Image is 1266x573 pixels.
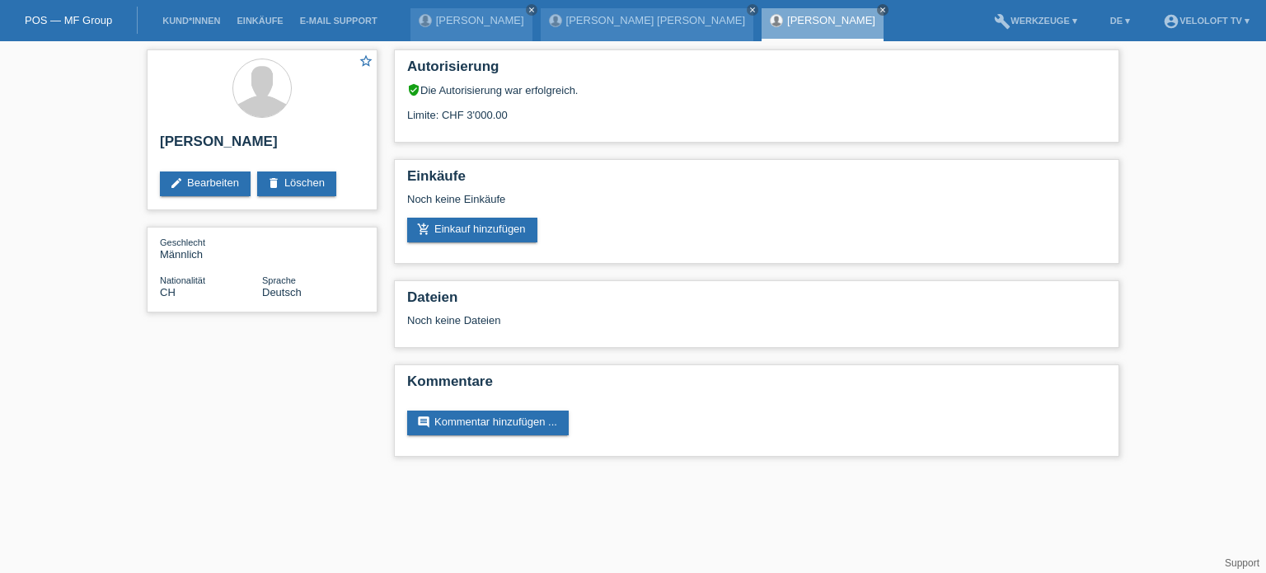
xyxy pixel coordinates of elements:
[160,286,176,298] span: Schweiz
[877,4,889,16] a: close
[267,176,280,190] i: delete
[359,54,373,71] a: star_border
[994,13,1010,30] i: build
[154,16,228,26] a: Kund*innen
[359,54,373,68] i: star_border
[787,14,875,26] a: [PERSON_NAME]
[417,223,430,236] i: add_shopping_cart
[25,14,112,26] a: POS — MF Group
[292,16,386,26] a: E-Mail Support
[436,14,524,26] a: [PERSON_NAME]
[407,83,1106,96] div: Die Autorisierung war erfolgreich.
[160,236,262,261] div: Männlich
[1163,13,1179,30] i: account_circle
[407,411,569,435] a: commentKommentar hinzufügen ...
[407,59,1106,83] h2: Autorisierung
[160,134,364,158] h2: [PERSON_NAME]
[526,4,537,16] a: close
[417,416,430,429] i: comment
[747,4,758,16] a: close
[407,314,911,326] div: Noch keine Dateien
[407,218,537,242] a: add_shopping_cartEinkauf hinzufügen
[160,237,205,247] span: Geschlecht
[986,16,1085,26] a: buildWerkzeuge ▾
[879,6,887,14] i: close
[228,16,291,26] a: Einkäufe
[407,193,1106,218] div: Noch keine Einkäufe
[1225,557,1259,569] a: Support
[407,83,420,96] i: verified_user
[407,289,1106,314] h2: Dateien
[407,96,1106,121] div: Limite: CHF 3'000.00
[170,176,183,190] i: edit
[748,6,757,14] i: close
[566,14,745,26] a: [PERSON_NAME] [PERSON_NAME]
[407,168,1106,193] h2: Einkäufe
[160,275,205,285] span: Nationalität
[1102,16,1138,26] a: DE ▾
[1155,16,1258,26] a: account_circleVeloLoft TV ▾
[257,171,336,196] a: deleteLöschen
[262,286,302,298] span: Deutsch
[527,6,536,14] i: close
[262,275,296,285] span: Sprache
[160,171,251,196] a: editBearbeiten
[407,373,1106,398] h2: Kommentare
